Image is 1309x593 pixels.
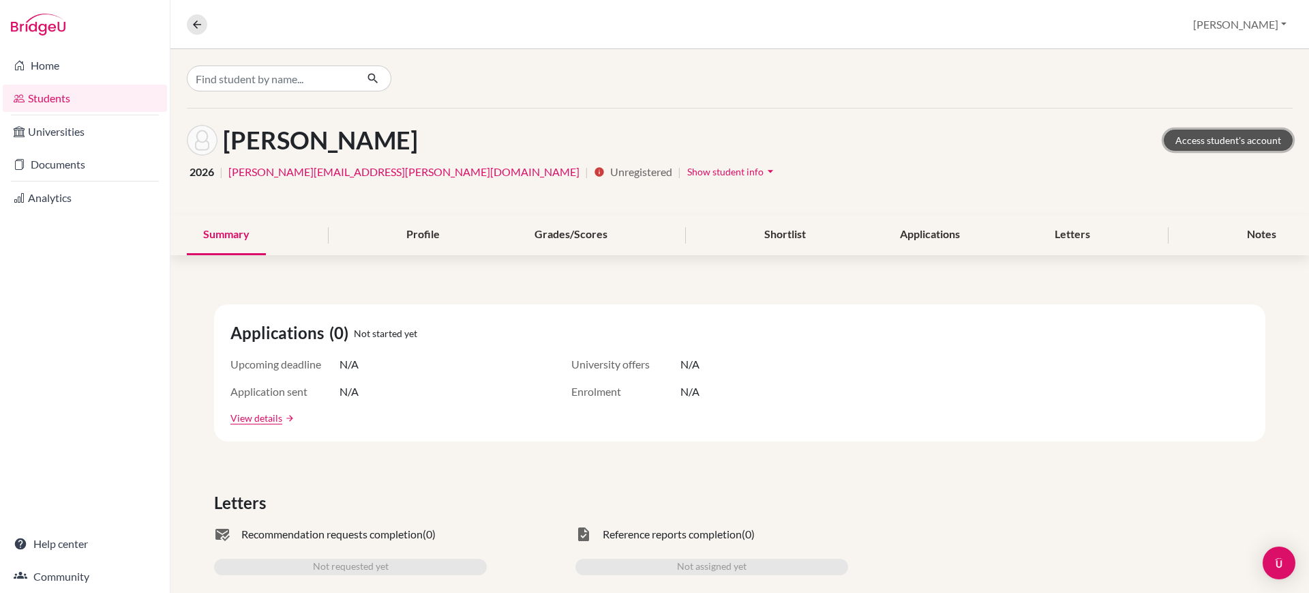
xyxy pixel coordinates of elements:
[571,384,680,400] span: Enrolment
[571,356,680,373] span: University offers
[680,356,699,373] span: N/A
[610,164,672,180] span: Unregistered
[678,164,681,180] span: |
[187,215,266,255] div: Summary
[230,356,340,373] span: Upcoming deadline
[687,166,764,177] span: Show student info
[1038,215,1107,255] div: Letters
[3,52,167,79] a: Home
[214,491,271,515] span: Letters
[241,526,423,543] span: Recommendation requests completion
[1164,130,1293,151] a: Access student's account
[228,164,580,180] a: [PERSON_NAME][EMAIL_ADDRESS][PERSON_NAME][DOMAIN_NAME]
[223,126,418,155] h1: [PERSON_NAME]
[677,559,747,575] span: Not assigned yet
[354,326,417,341] span: Not started yet
[282,414,295,423] a: arrow_forward
[187,66,356,91] input: Find student by name...
[742,526,755,543] span: (0)
[3,85,167,112] a: Students
[594,167,605,177] i: info
[340,356,359,373] span: N/A
[3,151,167,178] a: Documents
[423,526,436,543] span: (0)
[214,526,230,543] span: mark_email_read
[220,164,223,180] span: |
[3,184,167,212] a: Analytics
[884,215,976,255] div: Applications
[585,164,588,180] span: |
[687,161,778,182] button: Show student infoarrow_drop_down
[575,526,592,543] span: task
[680,384,699,400] span: N/A
[3,563,167,590] a: Community
[187,125,217,156] img: Shivansh Raina's avatar
[1187,12,1293,38] button: [PERSON_NAME]
[748,215,822,255] div: Shortlist
[603,526,742,543] span: Reference reports completion
[1263,547,1295,579] div: Open Intercom Messenger
[390,215,456,255] div: Profile
[230,384,340,400] span: Application sent
[11,14,65,35] img: Bridge-U
[329,321,354,345] span: (0)
[3,530,167,558] a: Help center
[3,118,167,145] a: Universities
[313,559,389,575] span: Not requested yet
[764,164,777,178] i: arrow_drop_down
[518,215,624,255] div: Grades/Scores
[230,321,329,345] span: Applications
[190,164,214,180] span: 2026
[340,384,359,400] span: N/A
[230,411,282,425] a: View details
[1231,215,1293,255] div: Notes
